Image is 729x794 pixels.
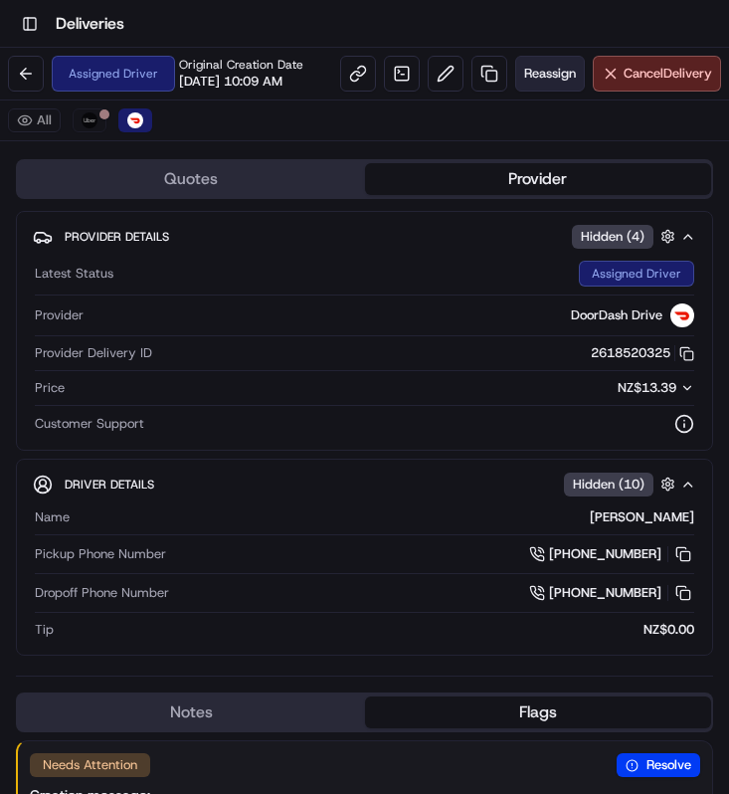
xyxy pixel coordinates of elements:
[35,545,166,563] span: Pickup Phone Number
[20,291,36,306] div: 📗
[670,303,694,327] img: doordash_logo_v2.png
[549,584,661,602] span: [PHONE_NUMBER]
[127,112,143,128] img: doordash_logo_v2.png
[179,57,303,73] span: Original Creation Date
[35,584,169,602] span: Dropoff Phone Number
[30,753,150,777] div: Needs Attention
[529,543,694,565] a: [PHONE_NUMBER]
[519,379,694,397] button: NZ$13.39
[140,336,241,352] a: Powered byPylon
[549,545,661,563] span: [PHONE_NUMBER]
[20,190,56,226] img: 1736555255976-a54dd68f-1ca7-489b-9aae-adbdc363a1c4
[573,476,644,494] span: Hidden ( 10 )
[35,306,84,324] span: Provider
[571,306,662,324] span: DoorDash Drive
[618,379,676,396] span: NZ$13.39
[65,229,169,245] span: Provider Details
[515,56,585,92] button: Reassign
[572,224,680,249] button: Hidden (4)
[12,281,160,316] a: 📗Knowledge Base
[68,190,326,210] div: Start new chat
[20,20,60,60] img: Nash
[198,337,241,352] span: Pylon
[18,163,365,195] button: Quotes
[168,291,184,306] div: 💻
[8,108,61,132] button: All
[33,220,696,253] button: Provider DetailsHidden (4)
[82,112,97,128] img: uber-new-logo.jpeg
[529,582,694,604] a: [PHONE_NUMBER]
[591,344,694,362] button: 2618520325
[35,621,54,639] span: Tip
[33,468,696,500] button: Driver DetailsHidden (10)
[68,210,252,226] div: We're available if you need us!
[78,508,694,526] div: [PERSON_NAME]
[365,696,712,728] button: Flags
[18,696,365,728] button: Notes
[35,344,152,362] span: Provider Delivery ID
[564,472,680,496] button: Hidden (10)
[62,621,694,639] div: NZ$0.00
[365,163,712,195] button: Provider
[593,56,721,92] button: CancelDelivery
[52,128,358,149] input: Got a question? Start typing here...
[617,753,700,777] button: Resolve
[35,508,70,526] span: Name
[40,289,152,308] span: Knowledge Base
[65,477,154,493] span: Driver Details
[35,415,144,433] span: Customer Support
[624,65,712,83] span: Cancel Delivery
[188,289,319,308] span: API Documentation
[581,228,644,246] span: Hidden ( 4 )
[35,379,65,397] span: Price
[338,196,362,220] button: Start new chat
[56,12,124,36] h1: Deliveries
[179,73,282,91] span: [DATE] 10:09 AM
[160,281,327,316] a: 💻API Documentation
[35,265,113,283] span: Latest Status
[524,65,576,83] span: Reassign
[20,80,362,111] p: Welcome 👋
